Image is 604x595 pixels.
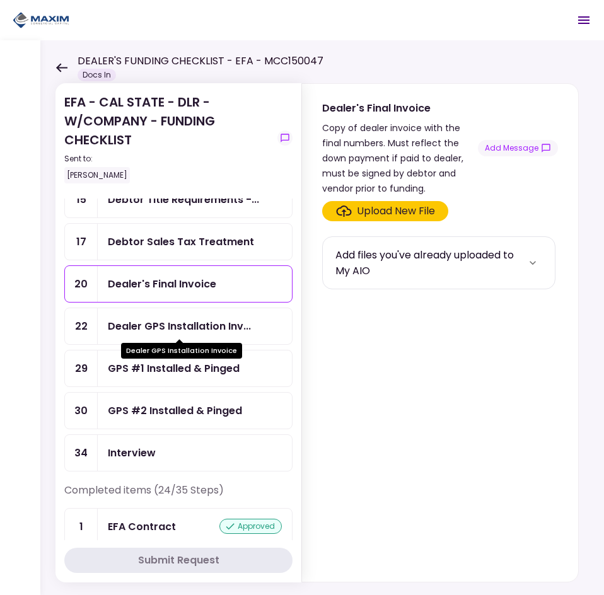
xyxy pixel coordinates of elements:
[64,93,272,183] div: EFA - CAL STATE - DLR - W/COMPANY - FUNDING CHECKLIST
[65,266,98,302] div: 20
[64,181,293,218] a: 15Debtor Title Requirements - Proof of IRP or Exemption
[64,308,293,345] a: 22Dealer GPS Installation Invoice
[322,201,448,221] span: Click here to upload the required document
[138,553,219,568] div: Submit Request
[108,519,176,534] div: EFA Contract
[64,265,293,303] a: 20Dealer's Final Invoice
[108,445,156,461] div: Interview
[322,100,478,116] div: Dealer's Final Invoice
[108,361,240,376] div: GPS #1 Installed & Pinged
[219,519,282,534] div: approved
[65,308,98,344] div: 22
[13,11,69,30] img: Partner icon
[64,434,293,471] a: 34Interview
[357,204,435,219] div: Upload New File
[64,483,293,508] div: Completed items (24/35 Steps)
[478,140,558,156] button: show-messages
[64,548,293,573] button: Submit Request
[64,508,293,545] a: 1EFA Contractapproved
[65,509,98,545] div: 1
[65,350,98,386] div: 29
[64,223,293,260] a: 17Debtor Sales Tax Treatment
[65,224,98,260] div: 17
[322,120,478,196] div: Copy of dealer invoice with the final numbers. Must reflect the down payment if paid to dealer, m...
[121,343,242,359] div: Dealer GPS Installation Invoice
[78,54,323,69] h1: DEALER'S FUNDING CHECKLIST - EFA - MCC150047
[64,153,272,165] div: Sent to:
[78,69,116,81] div: Docs In
[108,234,254,250] div: Debtor Sales Tax Treatment
[64,167,130,183] div: [PERSON_NAME]
[64,392,293,429] a: 30GPS #2 Installed & Pinged
[108,276,216,292] div: Dealer's Final Invoice
[277,130,293,146] button: show-messages
[65,182,98,217] div: 15
[65,435,98,471] div: 34
[569,5,599,35] button: Open menu
[64,350,293,387] a: 29GPS #1 Installed & Pinged
[335,247,523,279] div: Add files you've already uploaded to My AIO
[65,393,98,429] div: 30
[523,253,542,272] button: more
[108,318,251,334] div: Dealer GPS Installation Invoice
[108,192,259,207] div: Debtor Title Requirements - Proof of IRP or Exemption
[108,403,242,419] div: GPS #2 Installed & Pinged
[301,83,579,582] div: Dealer's Final InvoiceCopy of dealer invoice with the final numbers. Must reflect the down paymen...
